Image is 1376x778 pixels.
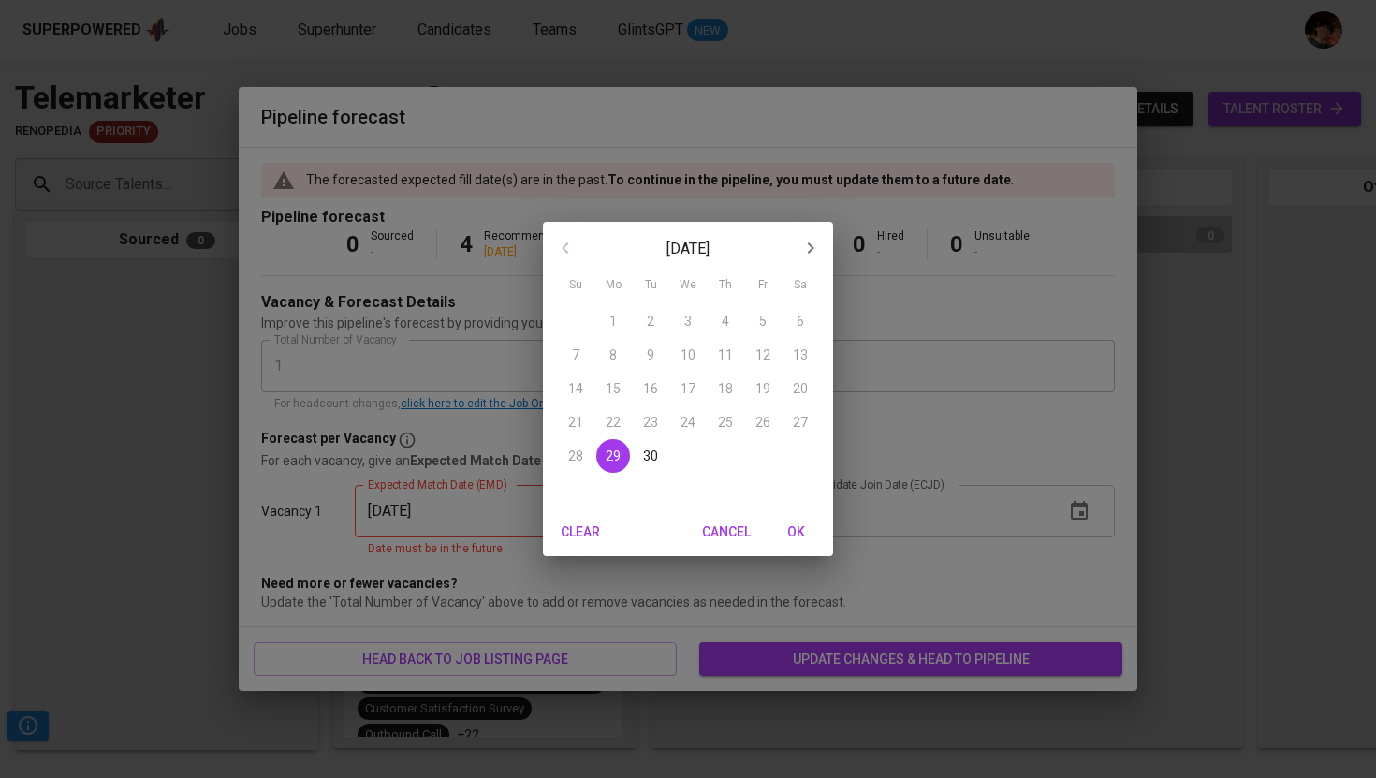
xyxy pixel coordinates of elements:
button: 30 [634,439,667,473]
p: 29 [606,447,621,465]
span: Tu [634,276,667,295]
span: OK [773,521,818,544]
p: 30 [643,447,658,465]
p: [DATE] [588,238,788,260]
button: Clear [550,515,610,550]
button: 29 [596,439,630,473]
span: We [671,276,705,295]
span: Mo [596,276,630,295]
span: Cancel [702,521,751,544]
span: Clear [558,521,603,544]
button: OK [766,515,826,550]
span: Th [709,276,742,295]
span: Su [559,276,593,295]
span: Fr [746,276,780,295]
button: Cancel [695,515,758,550]
span: Sa [783,276,817,295]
